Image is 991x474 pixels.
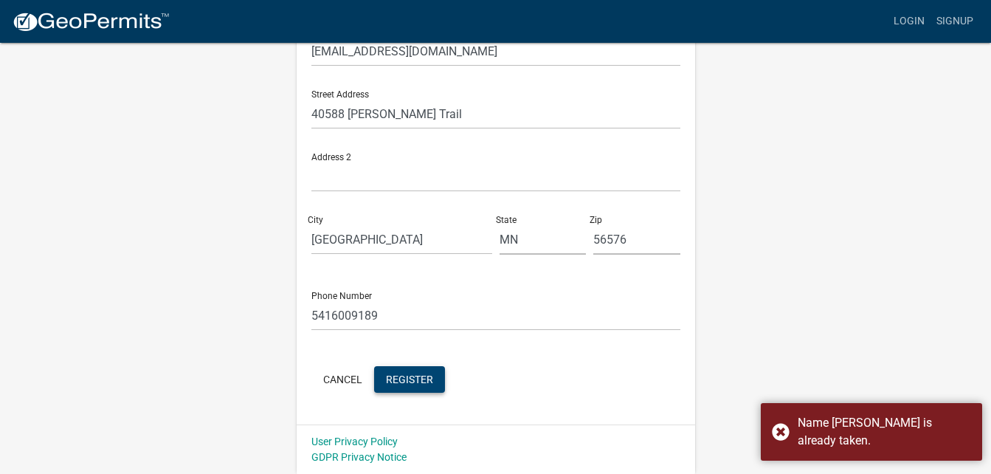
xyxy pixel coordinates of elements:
[374,366,445,393] button: Register
[386,373,433,385] span: Register
[930,7,979,35] a: Signup
[311,451,407,463] a: GDPR Privacy Notice
[798,414,971,450] div: Name MACK is already taken.
[311,366,374,393] button: Cancel
[888,7,930,35] a: Login
[311,436,398,447] a: User Privacy Policy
